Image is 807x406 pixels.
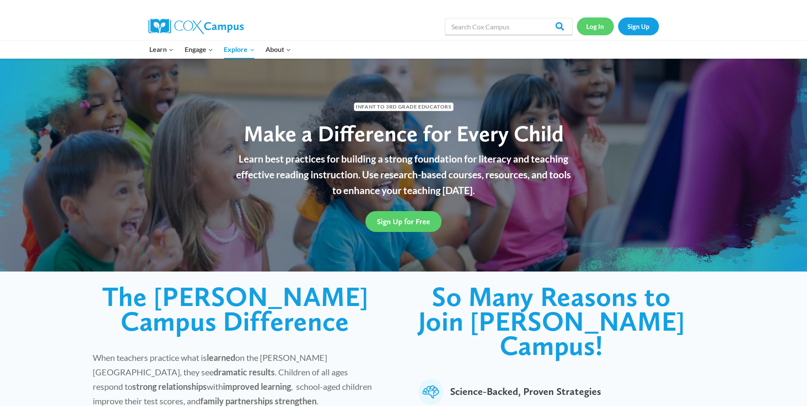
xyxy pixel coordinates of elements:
[200,396,317,406] strong: family partnerships strengthen
[214,367,275,377] strong: dramatic results
[144,40,297,58] nav: Primary Navigation
[377,217,430,226] span: Sign Up for Free
[179,40,219,58] button: Child menu of Engage
[445,18,573,35] input: Search Cox Campus
[244,120,564,147] span: Make a Difference for Every Child
[450,379,601,405] span: Science-Backed, Proven Strategies
[148,19,244,34] img: Cox Campus
[260,40,297,58] button: Child menu of About
[219,40,260,58] button: Child menu of Explore
[144,40,180,58] button: Child menu of Learn
[577,17,659,35] nav: Secondary Navigation
[231,151,576,198] p: Learn best practices for building a strong foundation for literacy and teaching effective reading...
[132,381,207,392] strong: strong relationships
[207,352,235,363] strong: learned
[577,17,614,35] a: Log In
[354,103,453,111] span: Infant to 3rd Grade Educators
[223,381,291,392] strong: improved learning
[102,280,368,337] span: The [PERSON_NAME] Campus Difference
[418,280,685,362] span: So Many Reasons to Join [PERSON_NAME] Campus!
[93,352,372,406] span: When teachers practice what is on the [PERSON_NAME][GEOGRAPHIC_DATA], they see . Children of all ...
[618,17,659,35] a: Sign Up
[365,211,442,232] a: Sign Up for Free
